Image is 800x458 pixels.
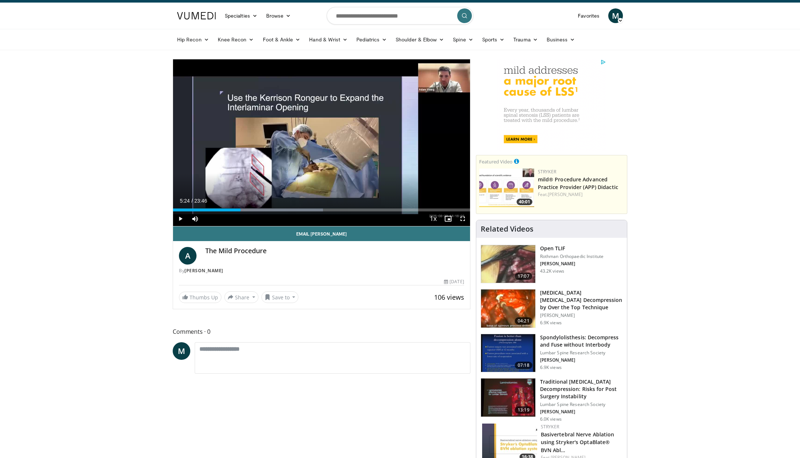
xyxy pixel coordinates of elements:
[455,211,470,226] button: Fullscreen
[213,32,258,47] a: Knee Recon
[542,32,580,47] a: Business
[481,245,623,284] a: 17:07 Open TLIF Rothman Orthopaedic Institute [PERSON_NAME] 43.2K views
[540,365,562,370] p: 6.9K views
[608,8,623,23] a: M
[515,317,532,325] span: 04:21
[509,32,542,47] a: Trauma
[173,59,470,226] video-js: Video Player
[179,267,464,274] div: By
[540,402,623,407] p: Lumbar Spine Research Society
[540,261,603,267] p: [PERSON_NAME]
[179,292,221,303] a: Thumbs Up
[481,334,623,373] a: 07:18 Spondylolisthesis: Decompress and Fuse without Interbody Lumbar Spine Research Society [PER...
[540,268,564,274] p: 43.2K views
[538,191,624,198] div: Feat.
[444,278,464,285] div: [DATE]
[515,406,532,414] span: 13:19
[481,334,535,372] img: 97801bed-5de1-4037-bed6-2d7170b090cf.150x105_q85_crop-smart_upscale.jpg
[173,342,190,360] a: M
[538,176,618,191] a: mild® Procedure Advanced Practice Provider (APP) Didactic
[220,8,262,23] a: Specialties
[173,211,188,226] button: Play
[191,198,193,204] span: /
[173,226,470,241] a: Email [PERSON_NAME]
[479,158,513,165] small: Featured Video
[481,289,535,328] img: 5bc800f5-1105-408a-bbac-d346e50c89d5.150x105_q85_crop-smart_upscale.jpg
[173,208,470,211] div: Progress Bar
[540,350,623,356] p: Lumbar Spine Research Society
[481,378,535,417] img: 5e876a87-51da-405d-9c40-1020f1f086d6.150x105_q85_crop-smart_upscale.jpg
[434,293,464,302] span: 106 views
[441,211,455,226] button: Enable picture-in-picture mode
[479,169,534,207] a: 40:01
[540,357,623,363] p: [PERSON_NAME]
[540,289,623,311] h3: [MEDICAL_DATA] [MEDICAL_DATA] Decompression by Over the Top Technique
[515,362,532,369] span: 07:18
[180,198,190,204] span: 5:24
[177,12,216,19] img: VuMedi Logo
[481,225,533,233] h4: Related Videos
[515,273,532,280] span: 17:07
[481,378,623,422] a: 13:19 Traditional [MEDICAL_DATA] Decompression: Risks for Post Surgery Instability Lumbar Spine R...
[173,32,213,47] a: Hip Recon
[305,32,352,47] a: Hand & Wrist
[496,59,606,151] iframe: Advertisement
[478,32,509,47] a: Sports
[540,378,623,400] h3: Traditional [MEDICAL_DATA] Decompression: Risks for Post Surgery Instability
[481,289,623,328] a: 04:21 [MEDICAL_DATA] [MEDICAL_DATA] Decompression by Over the Top Technique [PERSON_NAME] 6.9K views
[173,327,470,336] span: Comments 0
[258,32,305,47] a: Foot & Ankle
[540,245,603,252] h3: Open TLIF
[548,191,583,197] a: [PERSON_NAME]
[517,199,532,205] span: 40:01
[261,291,299,303] button: Save to
[426,211,441,226] button: Playback Rate
[541,431,614,453] a: Basivertebral Nerve Ablation using Stryker's OptaBlate® BVN Abl…
[479,169,534,207] img: 4f822da0-6aaa-4e81-8821-7a3c5bb607c6.150x105_q85_crop-smart_upscale.jpg
[224,291,258,303] button: Share
[188,211,202,226] button: Mute
[327,7,473,25] input: Search topics, interventions
[538,169,556,175] a: Stryker
[481,245,535,283] img: 87433_0000_3.png.150x105_q85_crop-smart_upscale.jpg
[540,416,562,422] p: 6.0K views
[448,32,477,47] a: Spine
[194,198,207,204] span: 23:46
[541,424,559,430] a: Stryker
[262,8,296,23] a: Browse
[540,254,603,259] p: Rothman Orthopaedic Institute
[540,320,562,326] p: 6.9K views
[184,267,223,274] a: [PERSON_NAME]
[352,32,391,47] a: Pediatrics
[391,32,448,47] a: Shoulder & Elbow
[573,8,604,23] a: Favorites
[179,247,197,265] a: A
[540,334,623,348] h3: Spondylolisthesis: Decompress and Fuse without Interbody
[540,313,623,318] p: [PERSON_NAME]
[205,247,464,255] h4: The Mild Procedure
[540,409,623,415] p: [PERSON_NAME]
